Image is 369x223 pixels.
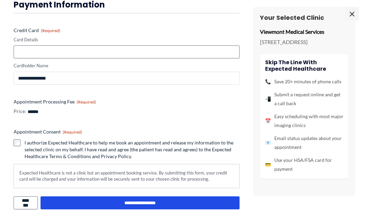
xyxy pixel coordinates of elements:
li: Save 20+ minutes of phone calls [265,77,343,86]
legend: Appointment Consent [14,128,82,135]
h3: Your Selected Clinic [260,14,349,22]
label: I authorize Expected Healthcare to help me book an appointment and release my information to the ... [25,139,240,160]
li: Email status updates about your appointment [265,134,343,152]
iframe: Secure card payment input frame [18,49,235,55]
span: (Required) [63,129,82,135]
label: Appointment Processing Fee [14,98,240,105]
div: Expected Healthcare is not a clinic but an appointment booking service. By submitting this form, ... [14,164,240,188]
label: Cardholder Name [14,62,240,69]
li: Use your HSA/FSA card for payment [265,156,343,173]
label: Credit Card [14,27,240,34]
span: 📅 [265,116,271,125]
p: Viewmont Medical Services [260,27,349,37]
p: [STREET_ADDRESS] [260,37,349,47]
label: Price: [14,108,26,115]
h4: Skip the line with Expected Healthcare [265,59,343,72]
span: 📧 [265,138,271,147]
label: Card Details [14,37,240,43]
li: Submit a request online and get a call back [265,90,343,108]
li: Easy scheduling with most major imaging clinics [265,112,343,130]
span: (Required) [41,28,60,33]
span: × [345,7,359,20]
span: 💳 [265,160,271,169]
span: (Required) [77,99,96,104]
span: 📞 [265,77,271,86]
span: 📲 [265,95,271,103]
input: Appointment Processing Fee Price [27,109,76,115]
